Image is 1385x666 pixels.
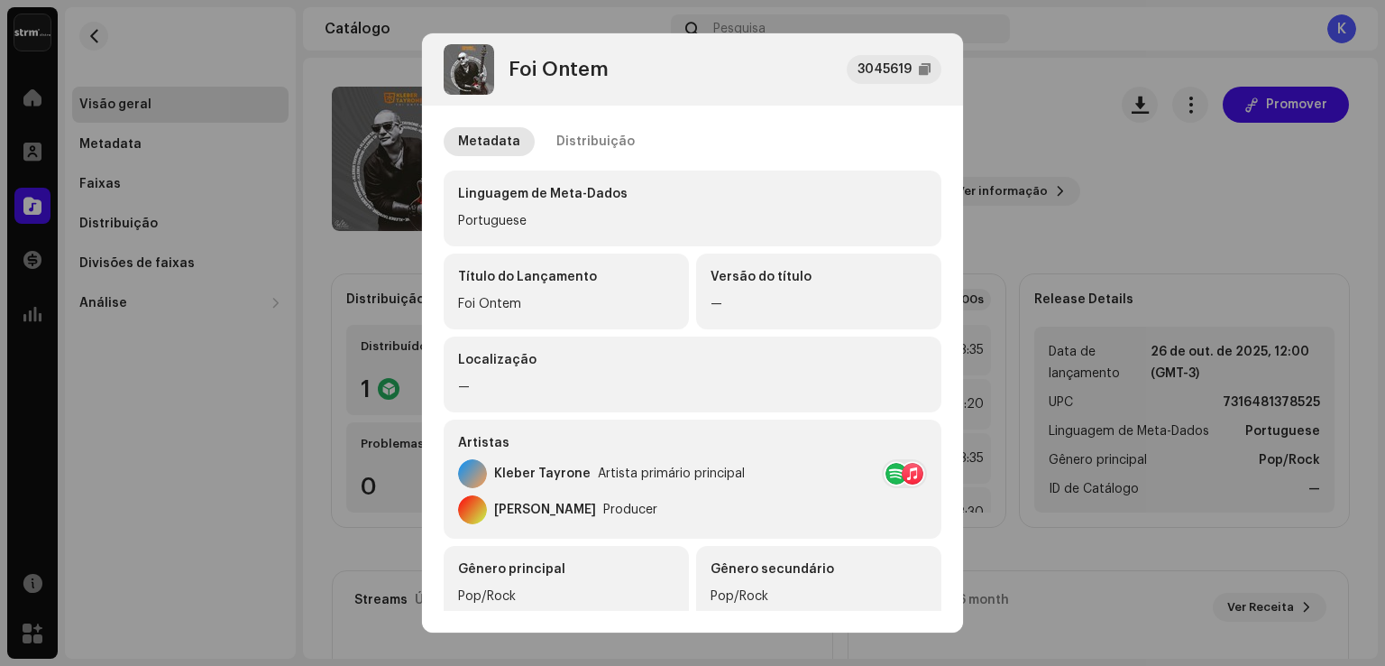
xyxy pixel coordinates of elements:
div: Foi Ontem [458,293,674,315]
img: ded50e56-dacc-4703-9efc-d4e657aadd02 [444,44,494,95]
div: Localização [458,351,927,369]
div: Kleber Tayrone [494,467,591,481]
div: Producer [603,503,657,517]
div: Artistas [458,434,927,452]
div: Foi Ontem [509,59,609,80]
div: Versão do título [711,268,927,286]
div: Gênero secundário [711,560,927,578]
div: 3045619 [858,59,912,80]
div: [PERSON_NAME] [494,503,596,517]
div: Metadata [458,127,520,156]
div: Linguagem de Meta-Dados [458,185,927,203]
div: Pop/Rock [458,586,674,607]
div: Portuguese [458,210,927,232]
div: Distribuição [556,127,635,156]
div: Artista primário principal [598,467,745,481]
div: — [711,293,927,315]
div: — [458,376,927,398]
div: Gênero principal [458,560,674,578]
div: Título do Lançamento [458,268,674,286]
div: Pop/Rock [711,586,927,607]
